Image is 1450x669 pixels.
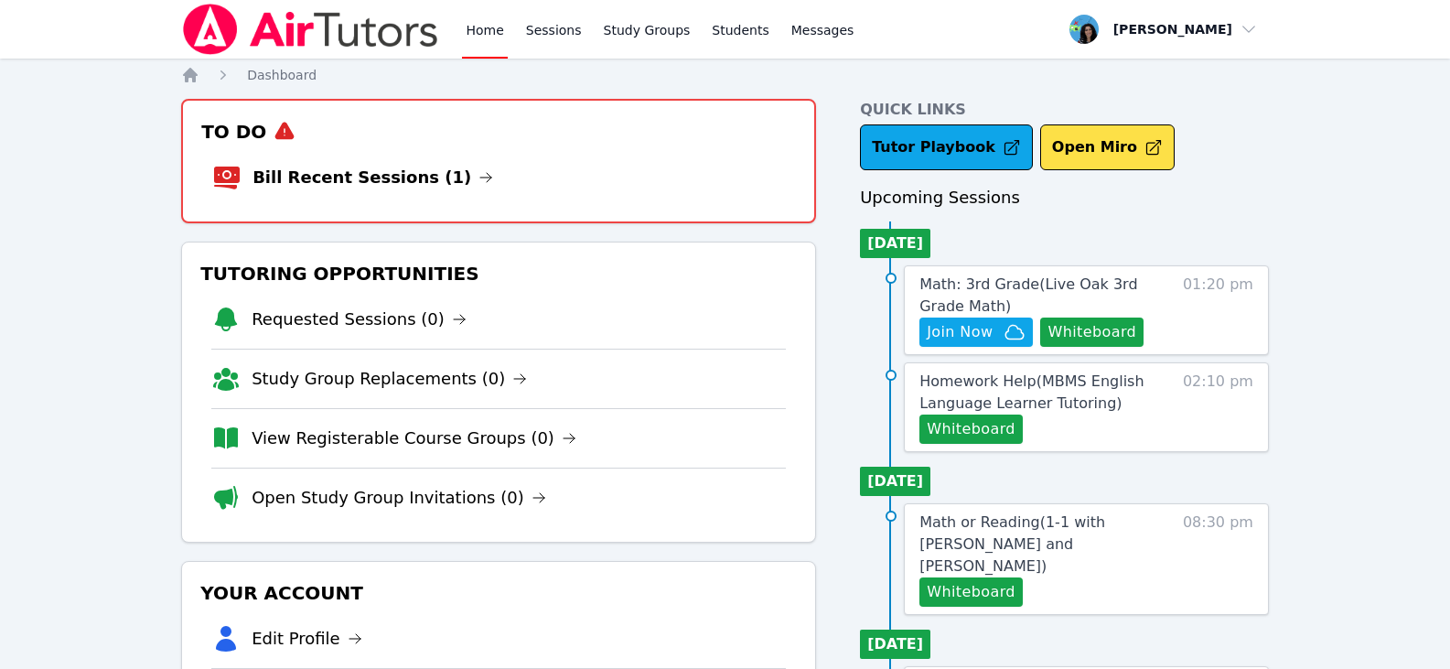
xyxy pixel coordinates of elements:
[919,415,1023,444] button: Whiteboard
[919,512,1170,577] a: Math or Reading(1-1 with [PERSON_NAME] and [PERSON_NAME])
[247,68,317,82] span: Dashboard
[860,99,1269,121] h4: Quick Links
[252,307,467,332] a: Requested Sessions (0)
[252,165,493,190] a: Bill Recent Sessions (1)
[919,274,1170,318] a: Math: 3rd Grade(Live Oak 3rd Grade Math)
[1183,512,1253,607] span: 08:30 pm
[252,626,362,652] a: Edit Profile
[247,66,317,84] a: Dashboard
[860,467,930,496] li: [DATE]
[860,630,930,659] li: [DATE]
[919,372,1144,412] span: Homework Help ( MBMS English Language Learner Tutoring )
[1183,274,1253,347] span: 01:20 pm
[919,275,1137,315] span: Math: 3rd Grade ( Live Oak 3rd Grade Math )
[860,124,1033,170] a: Tutor Playbook
[197,257,800,290] h3: Tutoring Opportunities
[197,577,800,610] h3: Your Account
[252,366,527,392] a: Study Group Replacements (0)
[1040,124,1175,170] button: Open Miro
[860,185,1269,210] h3: Upcoming Sessions
[181,66,1269,84] nav: Breadcrumb
[252,426,576,451] a: View Registerable Course Groups (0)
[919,577,1023,607] button: Whiteboard
[181,4,440,55] img: Air Tutors
[927,321,993,343] span: Join Now
[919,513,1105,575] span: Math or Reading ( 1-1 with [PERSON_NAME] and [PERSON_NAME] )
[919,318,1033,347] button: Join Now
[860,229,930,258] li: [DATE]
[1040,318,1144,347] button: Whiteboard
[791,21,854,39] span: Messages
[1183,371,1253,444] span: 02:10 pm
[919,371,1170,415] a: Homework Help(MBMS English Language Learner Tutoring)
[198,115,800,148] h3: To Do
[252,485,546,511] a: Open Study Group Invitations (0)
